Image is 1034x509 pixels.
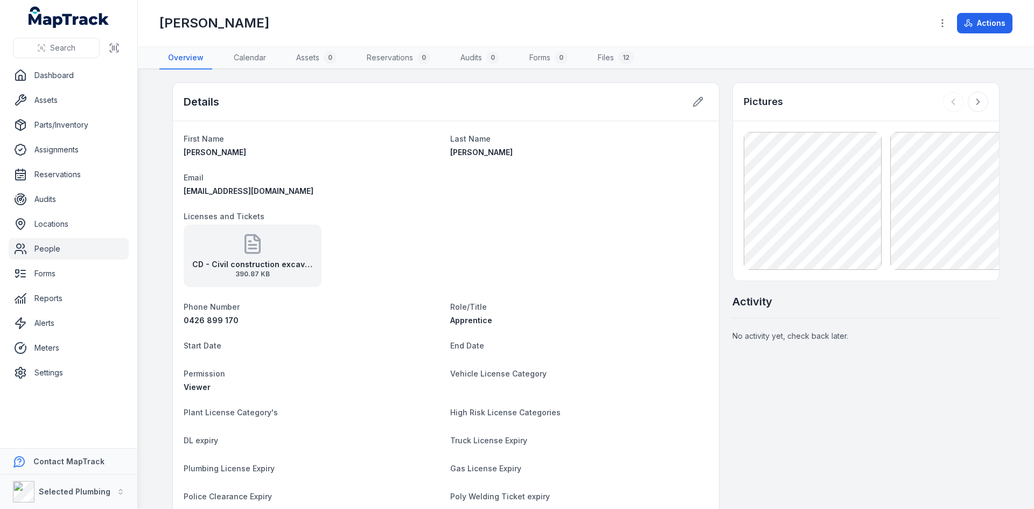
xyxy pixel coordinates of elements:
a: Alerts [9,312,129,334]
a: Parts/Inventory [9,114,129,136]
span: Plant License Category's [184,408,278,417]
div: 0 [555,51,568,64]
a: Calendar [225,47,275,69]
span: [PERSON_NAME] [450,148,513,157]
a: Meters [9,337,129,359]
h2: Activity [732,294,772,309]
a: MapTrack [29,6,109,28]
strong: CD - Civil construction excavator operations [192,259,313,270]
strong: Contact MapTrack [33,457,104,466]
a: Forms0 [521,47,576,69]
span: Poly Welding Ticket expiry [450,492,550,501]
span: Gas License Expiry [450,464,521,473]
span: [EMAIL_ADDRESS][DOMAIN_NAME] [184,186,313,196]
span: No activity yet, check back later. [732,331,848,340]
span: Email [184,173,204,182]
span: Start Date [184,341,221,350]
a: Assets0 [288,47,345,69]
span: Search [50,43,75,53]
span: 390.87 KB [192,270,313,278]
span: DL expiry [184,436,218,445]
h2: Details [184,94,219,109]
a: Reports [9,288,129,309]
span: End Date [450,341,484,350]
h1: [PERSON_NAME] [159,15,269,32]
a: Dashboard [9,65,129,86]
span: Apprentice [450,316,492,325]
a: Assets [9,89,129,111]
a: Settings [9,362,129,384]
div: 12 [618,51,634,64]
span: Role/Title [450,302,487,311]
span: Police Clearance Expiry [184,492,272,501]
span: Phone Number [184,302,240,311]
div: 0 [486,51,499,64]
a: Reservations [9,164,129,185]
a: Audits0 [452,47,508,69]
span: Plumbing License Expiry [184,464,275,473]
span: 0426 899 170 [184,316,239,325]
span: Vehicle License Category [450,369,547,378]
a: Forms [9,263,129,284]
a: Reservations0 [358,47,439,69]
a: People [9,238,129,260]
h3: Pictures [744,94,783,109]
button: Actions [957,13,1012,33]
a: Files12 [589,47,642,69]
span: Last Name [450,134,491,143]
span: [PERSON_NAME] [184,148,246,157]
span: Permission [184,369,225,378]
strong: Selected Plumbing [39,487,110,496]
a: Locations [9,213,129,235]
span: Viewer [184,382,211,392]
div: 0 [324,51,337,64]
a: Assignments [9,139,129,161]
a: Audits [9,189,129,210]
button: Search [13,38,100,58]
span: High Risk License Categories [450,408,561,417]
span: Licenses and Tickets [184,212,264,221]
div: 0 [417,51,430,64]
span: Truck License Expiry [450,436,527,445]
span: First Name [184,134,224,143]
a: Overview [159,47,212,69]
